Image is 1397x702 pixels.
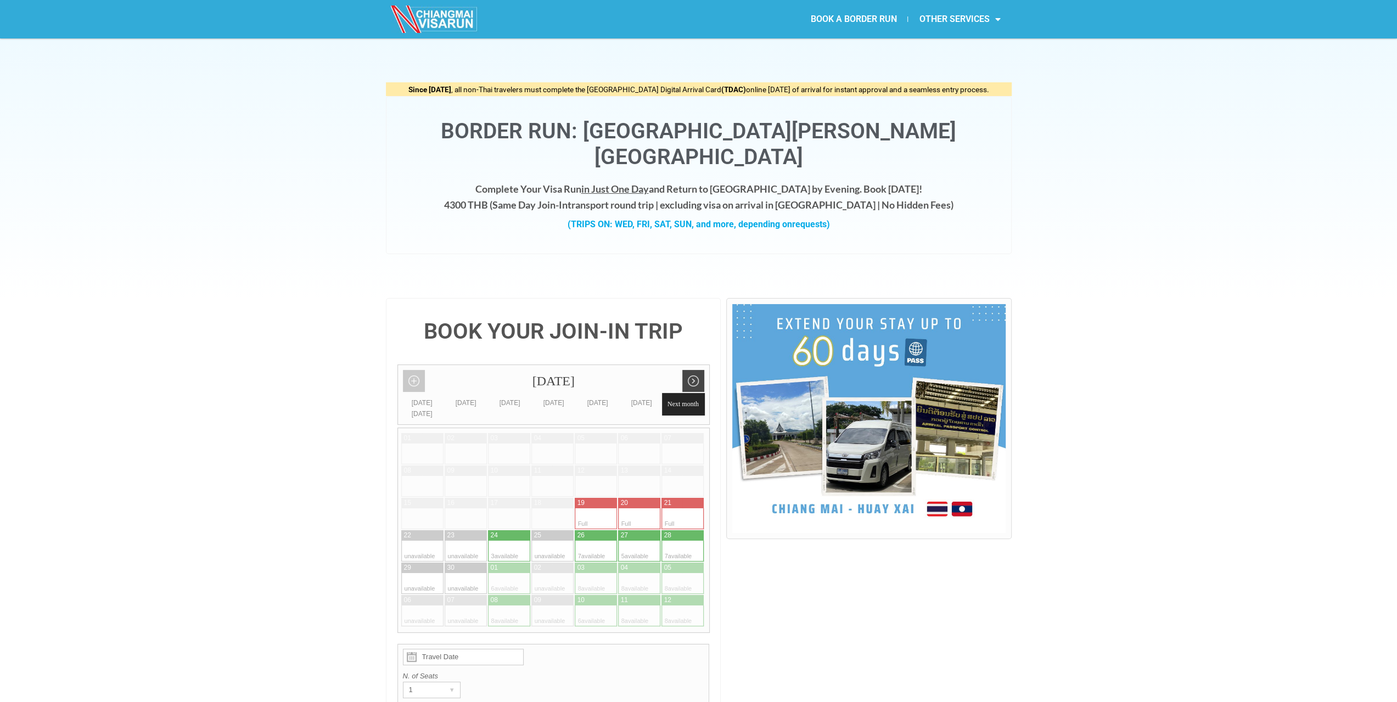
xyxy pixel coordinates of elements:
strong: Same Day Join-In [492,199,568,211]
h1: Border Run: [GEOGRAPHIC_DATA][PERSON_NAME][GEOGRAPHIC_DATA] [397,119,1000,170]
div: 1 [403,682,439,698]
span: , all non-Thai travelers must complete the [GEOGRAPHIC_DATA] Digital Arrival Card online [DATE] o... [408,85,989,94]
div: 28 [664,531,671,540]
div: 02 [534,563,541,572]
a: BOOK A BORDER RUN [799,7,907,32]
div: 12 [577,466,585,475]
div: 10 [577,596,585,605]
span: Next month [662,393,704,415]
div: 13 [621,466,628,475]
div: 22 [404,531,411,540]
strong: (TRIPS ON: WED, FRI, SAT, SUN, and more, depending on [568,219,830,229]
div: 12 [664,596,671,605]
div: 14 [664,466,671,475]
a: Next month [682,370,704,392]
div: 23 [447,531,455,540]
div: 07 [447,596,455,605]
div: 11 [534,466,541,475]
div: 24 [491,531,498,540]
div: ▾ [445,682,460,698]
div: 29 [404,563,411,572]
strong: (TDAC) [721,85,746,94]
div: 09 [447,466,455,475]
div: 04 [534,434,541,443]
div: 06 [404,596,411,605]
div: 17 [491,498,498,508]
div: 01 [491,563,498,572]
h4: Complete Your Visa Run and Return to [GEOGRAPHIC_DATA] by Evening. Book [DATE]! 4300 THB ( transp... [397,181,1000,213]
span: requests) [792,219,830,229]
div: [DATE] [400,397,444,408]
div: 21 [664,498,671,508]
div: 27 [621,531,628,540]
div: 26 [577,531,585,540]
div: 03 [491,434,498,443]
div: 11 [621,596,628,605]
div: [DATE] [620,397,664,408]
div: 02 [447,434,455,443]
div: 10 [491,466,498,475]
div: 04 [621,563,628,572]
nav: Menu [698,7,1011,32]
div: 19 [577,498,585,508]
div: 07 [664,434,671,443]
div: 09 [534,596,541,605]
span: in Just One Day [581,183,649,195]
div: [DATE] [532,397,576,408]
div: 05 [664,563,671,572]
div: 08 [404,466,411,475]
a: OTHER SERVICES [908,7,1011,32]
div: 01 [404,434,411,443]
div: [DATE] [488,397,532,408]
div: 06 [621,434,628,443]
h4: BOOK YOUR JOIN-IN TRIP [397,321,710,342]
div: [DATE] [398,365,709,397]
div: 20 [621,498,628,508]
div: 05 [577,434,585,443]
div: 30 [447,563,455,572]
div: 25 [534,531,541,540]
div: 15 [404,498,411,508]
div: [DATE] [576,397,620,408]
div: [DATE] [400,408,444,419]
div: 03 [577,563,585,572]
strong: Since [DATE] [408,85,451,94]
div: 08 [491,596,498,605]
label: N. of Seats [403,671,704,682]
div: 18 [534,498,541,508]
div: [DATE] [444,397,488,408]
div: 16 [447,498,455,508]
